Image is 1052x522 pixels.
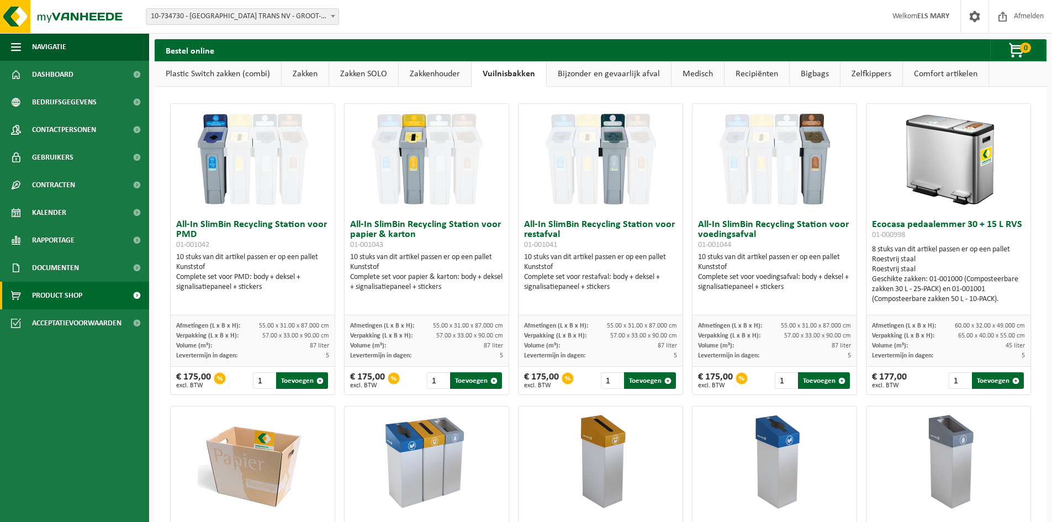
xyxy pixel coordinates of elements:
div: Complete set voor restafval: body + deksel + signalisatiepaneel + stickers [524,272,677,292]
span: excl. BTW [350,382,385,389]
div: Kunststof [698,262,851,272]
div: Complete set voor papier & karton: body + deksel + signalisatiepaneel + stickers [350,272,503,292]
span: Dashboard [32,61,73,88]
img: 02-014089 [894,407,1004,517]
span: 57.00 x 33.00 x 90.00 cm [610,333,677,339]
button: Toevoegen [798,372,850,389]
span: Verpakking (L x B x H): [872,333,934,339]
div: Roestvrij staal [872,265,1025,275]
span: 01-001044 [698,241,731,249]
span: 55.00 x 31.00 x 87.000 cm [781,323,851,329]
span: 01-001043 [350,241,383,249]
span: 0 [1020,43,1031,53]
span: 5 [500,352,503,359]
span: 87 liter [484,342,503,349]
span: Documenten [32,254,79,282]
input: 1 [253,372,276,389]
div: € 175,00 [176,372,211,389]
input: 1 [775,372,797,389]
span: Kalender [32,199,66,226]
span: Levertermijn in dagen: [350,352,411,359]
a: Comfort artikelen [903,61,988,87]
a: Plastic Switch zakken (combi) [155,61,281,87]
span: Contracten [32,171,75,199]
span: 65.00 x 40.00 x 55.00 cm [958,333,1025,339]
span: Verpakking (L x B x H): [698,333,760,339]
span: Levertermijn in dagen: [176,352,237,359]
div: 10 stuks van dit artikel passen er op een pallet [698,252,851,292]
div: Geschikte zakken: 01-001000 (Composteerbare zakken 30 L - 25-PACK) en 01-001001 (Composteerbare z... [872,275,1025,304]
div: Kunststof [176,262,329,272]
button: Toevoegen [276,372,328,389]
div: € 177,00 [872,372,907,389]
span: 55.00 x 31.00 x 87.000 cm [259,323,329,329]
h3: All-In SlimBin Recycling Station voor papier & karton [350,220,503,250]
span: 5 [326,352,329,359]
button: Toevoegen [624,372,676,389]
span: 5 [1022,352,1025,359]
h3: Ecocasa pedaalemmer 30 + 15 L RVS [872,220,1025,242]
div: 8 stuks van dit artikel passen er op een pallet [872,245,1025,304]
span: Afmetingen (L x B x H): [350,323,414,329]
a: Zakken SOLO [329,61,398,87]
span: Levertermijn in dagen: [524,352,585,359]
a: Recipiënten [725,61,789,87]
h3: All-In SlimBin Recycling Station voor voedingsafval [698,220,851,250]
span: excl. BTW [872,382,907,389]
span: 10-734730 - BENELUX TRANS NV - GROOT-BIJGAARDEN [146,9,339,24]
strong: ELS MARY [917,12,949,20]
span: 87 liter [832,342,851,349]
span: 01-001042 [176,241,209,249]
span: 55.00 x 31.00 x 87.000 cm [433,323,503,329]
a: Zakken [282,61,329,87]
img: 01-000263 [198,407,308,517]
input: 1 [949,372,971,389]
span: 5 [674,352,677,359]
div: € 175,00 [698,372,733,389]
span: Verpakking (L x B x H): [176,333,239,339]
span: 01-000998 [872,231,905,239]
a: Bigbags [790,61,840,87]
button: Toevoegen [450,372,502,389]
span: 87 liter [658,342,677,349]
img: 02-014090 [720,407,830,517]
img: 01-001041 [546,104,656,214]
span: Navigatie [32,33,66,61]
span: Volume (m³): [350,342,386,349]
img: 01-001043 [372,104,482,214]
span: Gebruikers [32,144,73,171]
span: Levertermijn in dagen: [698,352,759,359]
span: 60.00 x 32.00 x 49.000 cm [955,323,1025,329]
a: Vuilnisbakken [472,61,546,87]
span: 01-001041 [524,241,557,249]
span: 45 liter [1006,342,1025,349]
span: excl. BTW [698,382,733,389]
span: Afmetingen (L x B x H): [872,323,936,329]
div: Complete set voor PMD: body + deksel + signalisatiepaneel + stickers [176,272,329,292]
img: 02-014091 [546,407,656,517]
span: Bedrijfsgegevens [32,88,97,116]
a: Zelfkippers [840,61,902,87]
span: Volume (m³): [698,342,734,349]
span: excl. BTW [176,382,211,389]
span: Afmetingen (L x B x H): [176,323,240,329]
button: 0 [990,39,1045,61]
h2: Bestel online [155,39,225,61]
span: Rapportage [32,226,75,254]
img: 01-000670 [372,407,482,517]
span: Contactpersonen [32,116,96,144]
span: excl. BTW [524,382,559,389]
div: € 175,00 [524,372,559,389]
h3: All-In SlimBin Recycling Station voor PMD [176,220,329,250]
div: Complete set voor voedingsafval: body + deksel + signalisatiepaneel + stickers [698,272,851,292]
div: Kunststof [350,262,503,272]
img: 01-001044 [720,104,830,214]
span: Verpakking (L x B x H): [350,333,413,339]
span: Volume (m³): [176,342,212,349]
img: 01-001042 [198,104,308,214]
span: 10-734730 - BENELUX TRANS NV - GROOT-BIJGAARDEN [146,8,339,25]
span: 5 [848,352,851,359]
div: 10 stuks van dit artikel passen er op een pallet [350,252,503,292]
span: 57.00 x 33.00 x 90.00 cm [262,333,329,339]
span: 87 liter [310,342,329,349]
